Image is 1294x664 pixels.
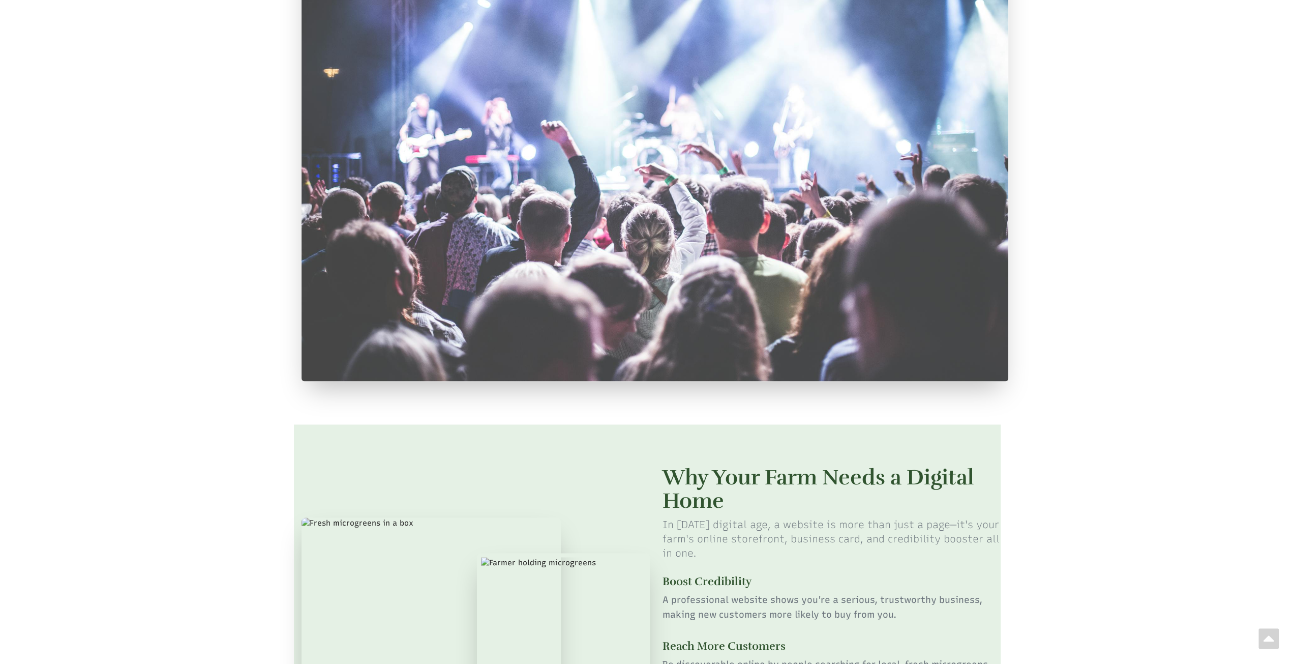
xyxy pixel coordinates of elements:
p: A professional website shows you're a serious, trustworthy business, making new customers more li... [663,592,1008,622]
h2: Why Your Farm Needs a Digital Home [663,465,1008,512]
h4: Reach More Customers [663,640,1008,652]
p: In [DATE] digital age, a website is more than just a page—it's your farm's online storefront, bus... [663,517,1008,560]
h4: Boost Credibility [663,575,1008,587]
